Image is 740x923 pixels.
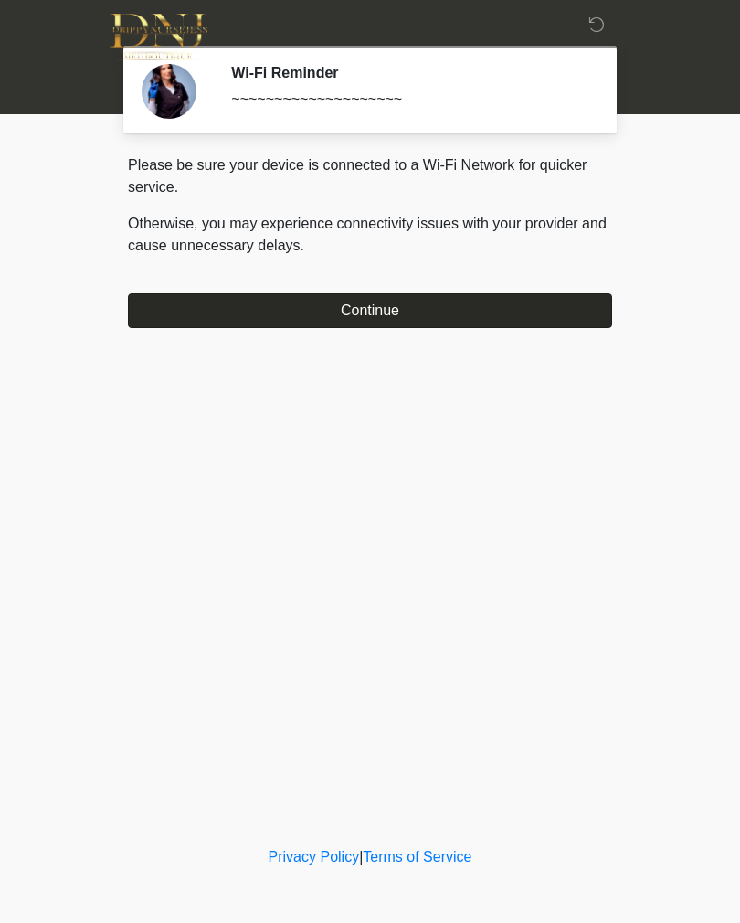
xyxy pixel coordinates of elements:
[269,849,360,865] a: Privacy Policy
[142,64,196,119] img: Agent Avatar
[363,849,471,865] a: Terms of Service
[128,213,612,257] p: Otherwise, you may experience connectivity issues with your provider and cause unnecessary delays
[110,14,207,60] img: DNJ Med Boutique Logo
[301,238,304,253] span: .
[231,89,585,111] div: ~~~~~~~~~~~~~~~~~~~~
[128,293,612,328] button: Continue
[128,154,612,198] p: Please be sure your device is connected to a Wi-Fi Network for quicker service.
[359,849,363,865] a: |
